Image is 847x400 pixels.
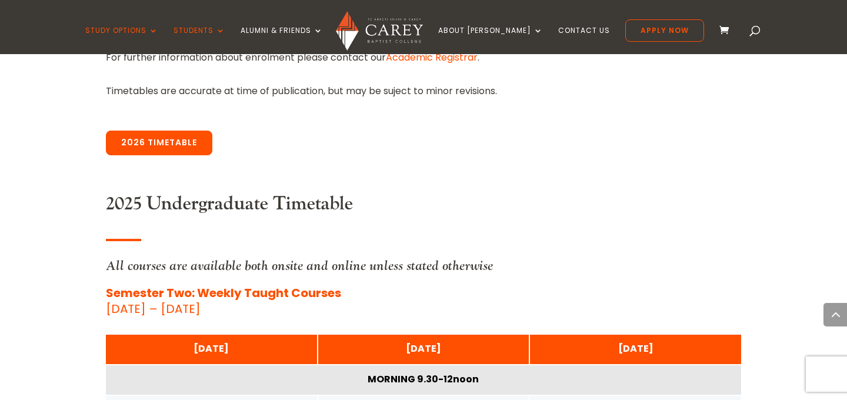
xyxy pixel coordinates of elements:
[558,26,610,54] a: Contact Us
[106,83,741,99] p: Timetables are accurate at time of publication, but may be suject to minor revisions.
[85,26,158,54] a: Study Options
[174,26,225,54] a: Students
[112,341,311,356] div: [DATE]
[625,19,704,42] a: Apply Now
[106,193,741,221] h3: 2025 Undergraduate Timetable
[241,26,323,54] a: Alumni & Friends
[368,372,479,386] strong: MORNING 9.30-12noon
[336,11,422,51] img: Carey Baptist College
[106,285,341,301] strong: Semester Two: Weekly Taught Courses
[106,285,741,317] p: [DATE] – [DATE]
[438,26,543,54] a: About [PERSON_NAME]
[106,131,212,155] a: 2026 Timetable
[106,257,493,274] em: All courses are available both onsite and online unless stated otherwise
[536,341,735,356] div: [DATE]
[324,341,523,356] div: [DATE]
[386,51,478,64] a: Academic Registrar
